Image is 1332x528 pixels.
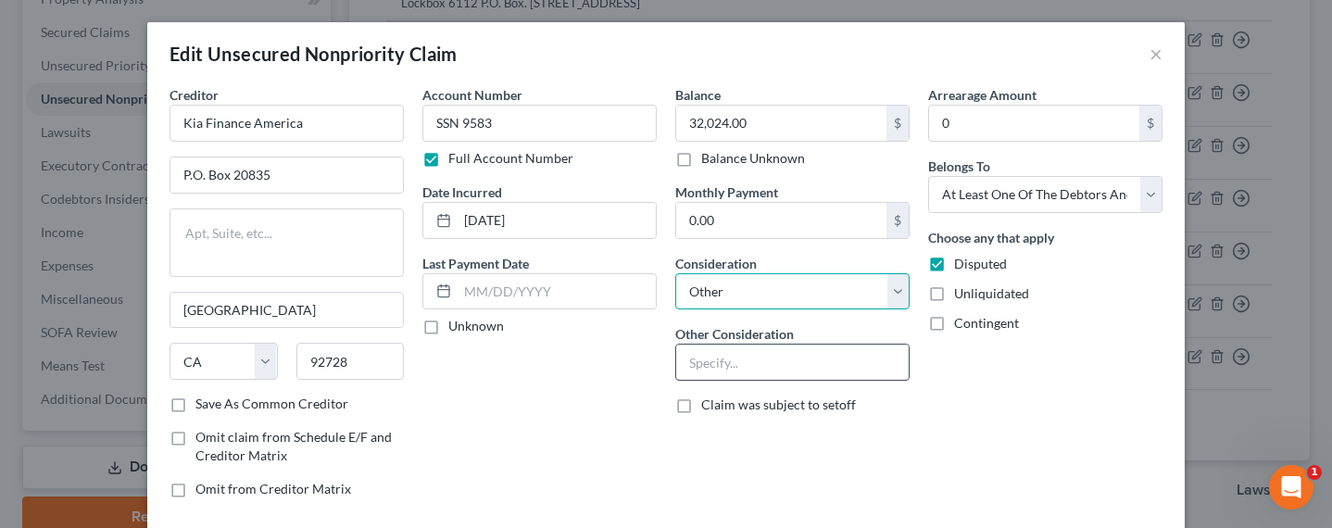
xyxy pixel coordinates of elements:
input: Enter city... [170,293,403,328]
label: Unknown [448,317,504,335]
button: × [1150,43,1162,65]
input: Enter address... [170,157,403,193]
label: Monthly Payment [675,182,778,202]
input: MM/DD/YYYY [458,203,656,238]
label: Arrearage Amount [928,85,1037,105]
div: Edit Unsecured Nonpriority Claim [170,41,458,67]
iframe: Intercom live chat [1269,465,1313,509]
span: Claim was subject to setoff [701,396,856,412]
span: Creditor [170,87,219,103]
input: 0.00 [929,106,1139,141]
span: Disputed [954,256,1007,271]
label: Date Incurred [422,182,502,202]
span: Belongs To [928,158,990,174]
input: 0.00 [676,106,886,141]
span: Unliquidated [954,285,1029,301]
input: Search creditor by name... [170,105,404,142]
input: Enter zip... [296,343,405,380]
label: Balance [675,85,721,105]
label: Balance Unknown [701,149,805,168]
div: $ [1139,106,1162,141]
div: $ [886,203,909,238]
label: Choose any that apply [928,228,1054,247]
label: Account Number [422,85,522,105]
label: Last Payment Date [422,254,529,273]
label: Consideration [675,254,757,273]
label: Other Consideration [675,324,794,344]
input: MM/DD/YYYY [458,274,656,309]
label: Save As Common Creditor [195,395,348,413]
span: 1 [1307,465,1322,480]
span: Omit claim from Schedule E/F and Creditor Matrix [195,429,392,463]
span: Omit from Creditor Matrix [195,481,351,497]
label: Full Account Number [448,149,573,168]
input: -- [422,105,657,142]
span: Contingent [954,315,1019,331]
div: $ [886,106,909,141]
input: 0.00 [676,203,886,238]
input: Specify... [676,345,909,380]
